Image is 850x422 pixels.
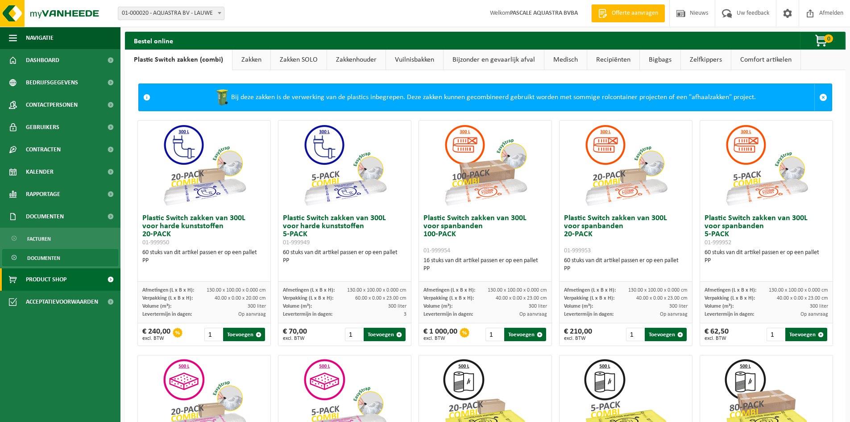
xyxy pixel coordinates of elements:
[645,328,687,341] button: Toevoegen
[248,304,266,309] span: 300 liter
[544,50,587,70] a: Medisch
[785,328,827,341] button: Toevoegen
[564,336,592,341] span: excl. BTW
[444,50,544,70] a: Bijzonder en gevaarlijk afval
[283,296,333,301] span: Verpakking (L x B x H):
[529,304,547,309] span: 300 liter
[26,94,78,116] span: Contactpersonen
[232,50,270,70] a: Zakken
[2,230,118,247] a: Facturen
[564,247,591,254] span: 01-999953
[564,328,592,341] div: € 210,00
[767,328,785,341] input: 1
[404,312,406,317] span: 3
[283,239,310,246] span: 01-999949
[705,214,828,247] h3: Plastic Switch zakken van 300L voor spanbanden 5-PACK
[386,50,443,70] a: Vuilnisbakken
[364,328,406,341] button: Toevoegen
[800,32,845,50] button: 0
[142,239,169,246] span: 01-999950
[283,304,312,309] span: Volume (m³):
[26,27,54,49] span: Navigatie
[681,50,731,70] a: Zelfkippers
[591,4,665,22] a: Offerte aanvragen
[705,312,754,317] span: Levertermijn in dagen:
[26,205,64,228] span: Documenten
[485,328,504,341] input: 1
[142,214,266,247] h3: Plastic Switch zakken van 300L voor harde kunststoffen 20-PACK
[160,121,249,210] img: 01-999950
[626,328,644,341] input: 1
[564,296,614,301] span: Verpakking (L x B x H):
[519,312,547,317] span: Op aanvraag
[564,257,688,273] div: 60 stuks van dit artikel passen er op een pallet
[142,328,170,341] div: € 240,00
[423,247,450,254] span: 01-999954
[488,288,547,293] span: 130.00 x 100.00 x 0.000 cm
[564,304,593,309] span: Volume (m³):
[669,304,688,309] span: 300 liter
[423,304,452,309] span: Volume (m³):
[423,296,474,301] span: Verpakking (L x B x H):
[355,296,406,301] span: 60.00 x 0.00 x 23.00 cm
[327,50,386,70] a: Zakkenhouder
[213,88,231,106] img: WB-0240-HPE-GN-50.png
[423,312,473,317] span: Levertermijn in dagen:
[283,312,332,317] span: Levertermijn in dagen:
[300,121,390,210] img: 01-999949
[769,288,828,293] span: 130.00 x 100.00 x 0.000 cm
[215,296,266,301] span: 40.00 x 0.00 x 20.00 cm
[27,250,60,267] span: Documenten
[564,265,688,273] div: PP
[423,265,547,273] div: PP
[26,116,59,138] span: Gebruikers
[204,328,223,341] input: 1
[118,7,224,20] span: 01-000020 - AQUASTRA BV - LAUWE
[731,50,800,70] a: Comfort artikelen
[423,214,547,255] h3: Plastic Switch zakken van 300L voor spanbanden 100-PACK
[814,84,832,111] a: Sluit melding
[26,49,59,71] span: Dashboard
[142,257,266,265] div: PP
[628,288,688,293] span: 130.00 x 100.00 x 0.000 cm
[283,257,406,265] div: PP
[423,336,457,341] span: excl. BTW
[155,84,814,111] div: Bij deze zakken is de verwerking van de plastics inbegrepen. Deze zakken kunnen gecombineerd gebr...
[345,328,363,341] input: 1
[238,312,266,317] span: Op aanvraag
[705,239,731,246] span: 01-999952
[587,50,639,70] a: Recipiënten
[347,288,406,293] span: 130.00 x 100.00 x 0.000 cm
[388,304,406,309] span: 300 liter
[722,121,811,210] img: 01-999952
[283,249,406,265] div: 60 stuks van dit artikel passen er op een pallet
[27,230,51,247] span: Facturen
[640,50,680,70] a: Bigbags
[423,257,547,273] div: 16 stuks van dit artikel passen er op een pallet
[824,34,833,43] span: 0
[705,328,729,341] div: € 62,50
[660,312,688,317] span: Op aanvraag
[705,304,734,309] span: Volume (m³):
[705,288,756,293] span: Afmetingen (L x B x H):
[581,121,671,210] img: 01-999953
[223,328,265,341] button: Toevoegen
[423,328,457,341] div: € 1 000,00
[142,304,171,309] span: Volume (m³):
[125,50,232,70] a: Plastic Switch zakken (combi)
[423,288,475,293] span: Afmetingen (L x B x H):
[564,288,616,293] span: Afmetingen (L x B x H):
[705,296,755,301] span: Verpakking (L x B x H):
[283,288,335,293] span: Afmetingen (L x B x H):
[142,312,192,317] span: Levertermijn in dagen:
[142,336,170,341] span: excl. BTW
[26,268,66,291] span: Product Shop
[564,214,688,255] h3: Plastic Switch zakken van 300L voor spanbanden 20-PACK
[777,296,828,301] span: 40.00 x 0.00 x 23.00 cm
[800,312,828,317] span: Op aanvraag
[271,50,327,70] a: Zakken SOLO
[207,288,266,293] span: 130.00 x 100.00 x 0.000 cm
[283,214,406,247] h3: Plastic Switch zakken van 300L voor harde kunststoffen 5-PACK
[2,249,118,266] a: Documenten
